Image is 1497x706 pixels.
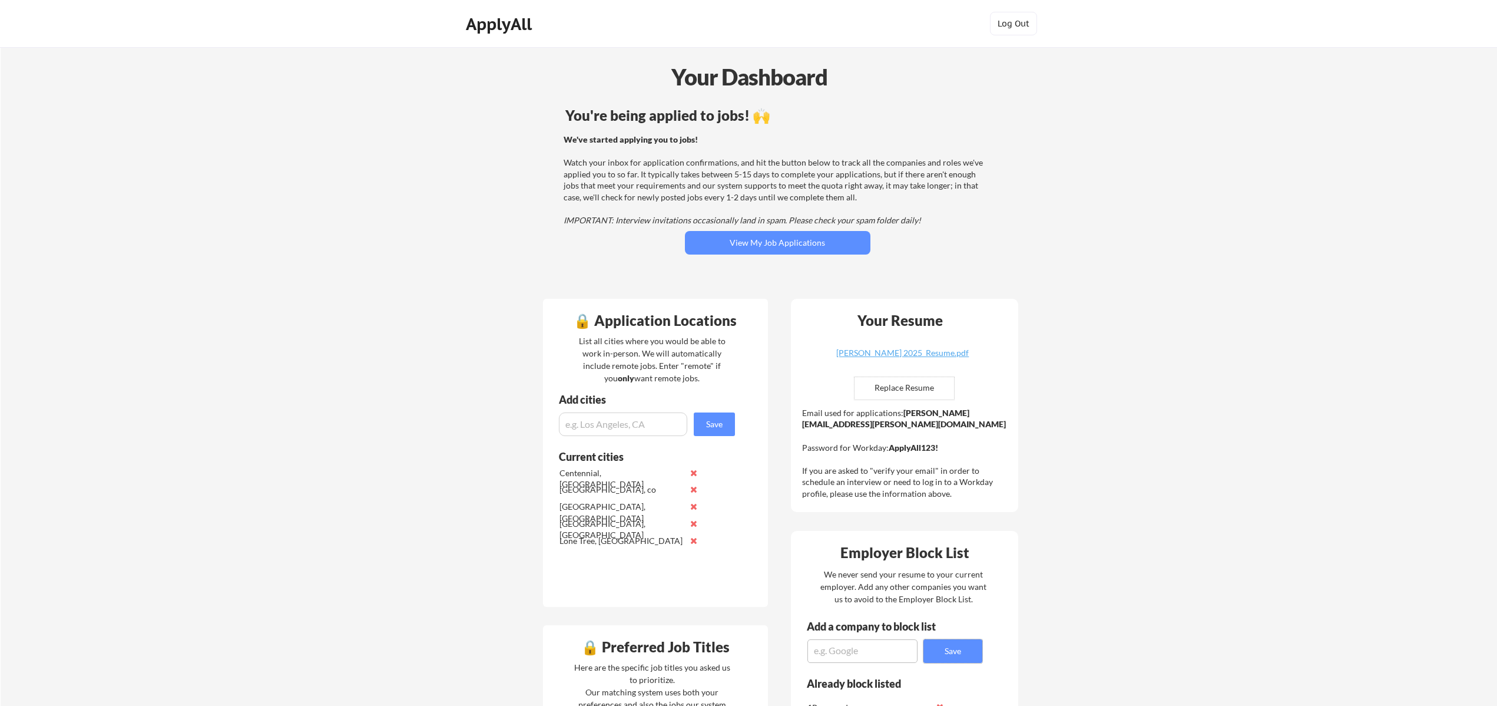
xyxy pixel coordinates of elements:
div: Add a company to block list [807,621,954,632]
div: Current cities [559,451,722,462]
div: Add cities [559,394,738,405]
button: Save [694,413,735,436]
div: [GEOGRAPHIC_DATA], [GEOGRAPHIC_DATA] [559,518,684,541]
div: Your Resume [842,314,959,328]
div: [GEOGRAPHIC_DATA], co [559,484,684,496]
div: Centennial, [GEOGRAPHIC_DATA] [559,467,684,490]
div: [PERSON_NAME] 2025_Resume.pdf [833,349,973,357]
input: e.g. Los Angeles, CA [559,413,687,436]
em: IMPORTANT: Interview invitations occasionally land in spam. Please check your spam folder daily! [564,215,921,225]
div: Your Dashboard [1,60,1497,94]
div: Watch your inbox for application confirmations, and hit the button below to track all the compani... [564,134,988,226]
a: [PERSON_NAME] 2025_Resume.pdf [833,349,973,367]
div: Already block listed [807,678,966,689]
button: View My Job Applications [685,231,870,255]
button: Log Out [990,12,1037,35]
div: 🔒 Application Locations [546,314,765,328]
strong: ApplyAll123! [889,443,938,453]
strong: We've started applying you to jobs! [564,134,698,144]
div: We never send your resume to your current employer. Add any other companies you want us to avoid ... [820,568,988,605]
div: Employer Block List [796,546,1015,560]
button: Save [923,639,982,663]
div: 🔒 Preferred Job Titles [546,640,765,654]
div: ApplyAll [466,14,535,34]
div: List all cities where you would be able to work in-person. We will automatically include remote j... [571,335,733,384]
strong: only [618,373,634,383]
div: Lone Tree, [GEOGRAPHIC_DATA] [559,535,684,547]
strong: [PERSON_NAME][EMAIL_ADDRESS][PERSON_NAME][DOMAIN_NAME] [802,408,1006,430]
div: [GEOGRAPHIC_DATA], [GEOGRAPHIC_DATA] [559,501,684,524]
div: You're being applied to jobs! 🙌 [565,108,990,123]
div: Email used for applications: Password for Workday: If you are asked to "verify your email" in ord... [802,407,1010,500]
